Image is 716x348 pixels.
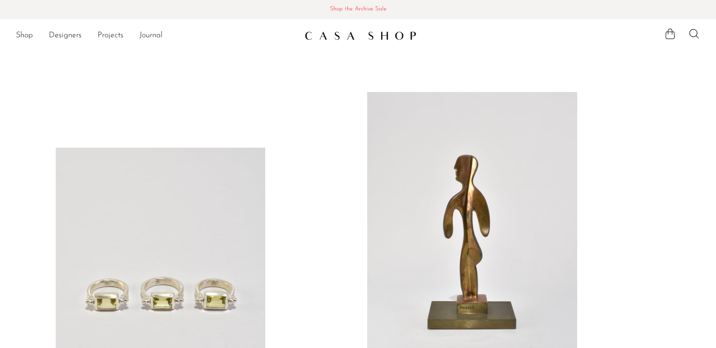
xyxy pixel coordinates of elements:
a: Journal [139,29,163,42]
a: Projects [98,29,123,42]
ul: NEW HEADER MENU [16,27,297,44]
a: Shop [16,29,33,42]
span: Shop the Archive Sale [8,4,708,15]
nav: Desktop navigation [16,27,297,44]
a: Designers [49,29,82,42]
